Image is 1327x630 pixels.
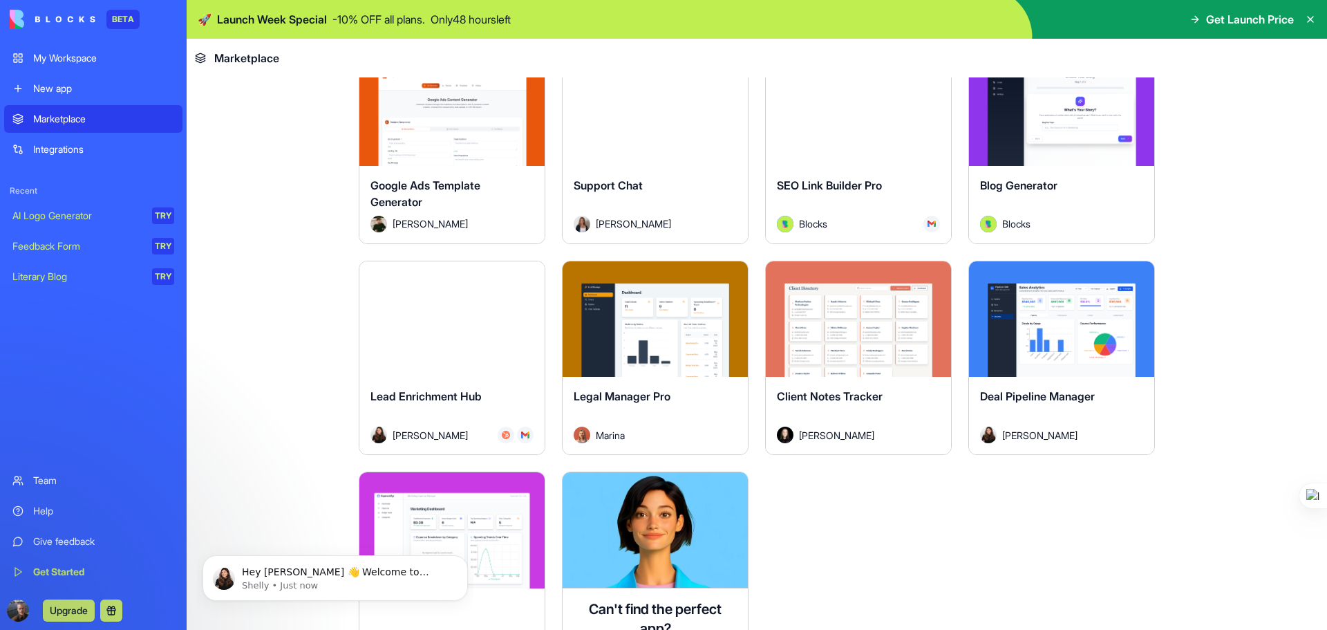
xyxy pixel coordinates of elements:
button: Upgrade [43,600,95,622]
a: SEO Link Builder ProAvatarBlocks [765,49,952,244]
a: Help [4,497,182,525]
div: TRY [152,238,174,254]
div: Give feedback [33,535,174,548]
span: 🚀 [198,11,211,28]
span: Recent [4,185,182,196]
a: Integrations [4,136,182,163]
a: New app [4,75,182,102]
div: BETA [106,10,140,29]
p: Only 48 hours left [431,11,511,28]
img: Hubspot_zz4hgj.svg [502,431,510,439]
div: New app [33,82,174,95]
div: Integrations [33,142,174,156]
a: Support ChatAvatar[PERSON_NAME] [562,49,749,244]
img: Gmail_trouth.svg [521,431,529,439]
span: Support Chat [574,178,643,192]
iframe: Intercom notifications message [197,526,473,623]
a: Marketplace [4,105,182,133]
a: Get Started [4,558,182,586]
a: AI Logo GeneratorTRY [4,202,182,230]
div: Team [33,474,174,488]
a: Feedback FormTRY [4,232,182,260]
a: Lead Enrichment HubAvatar[PERSON_NAME] [359,261,545,456]
div: Help [33,504,174,518]
span: [PERSON_NAME] [393,216,468,231]
span: [PERSON_NAME] [799,428,874,443]
div: Get Started [33,565,174,579]
span: [PERSON_NAME] [1002,428,1077,443]
span: Blocks [799,216,827,231]
img: logo [10,10,95,29]
a: Deal Pipeline ManagerAvatar[PERSON_NAME] [968,261,1155,456]
span: Blocks [1002,216,1030,231]
span: Get Launch Price [1206,11,1294,28]
a: Literary BlogTRY [4,263,182,290]
div: AI Logo Generator [12,209,142,223]
span: SEO Link Builder Pro [777,178,882,192]
span: [PERSON_NAME] [596,216,671,231]
a: Give feedback [4,528,182,555]
img: Avatar [574,216,590,232]
a: BETA [10,10,140,29]
span: Lead Enrichment Hub [370,389,482,403]
a: Team [4,467,182,494]
div: TRY [152,268,174,285]
img: Avatar [777,216,793,232]
div: Literary Blog [12,270,142,284]
img: Avatar [980,216,997,232]
a: My Workspace [4,44,182,72]
span: Google Ads Template Generator [370,178,480,209]
div: TRY [152,207,174,224]
span: Marina [596,428,625,443]
img: ACg8ocI5ShY5jW-oxGaqNnQ2Ufu-CXea-_VJH1_cEKcNMQRXWbktsIHsrQ=s96-c [7,600,29,622]
a: Upgrade [43,603,95,617]
img: Avatar [370,427,387,443]
span: Launch Week Special [217,11,327,28]
span: Legal Manager Pro [574,389,670,403]
a: Legal Manager ProAvatarMarina [562,261,749,456]
span: Blog Generator [980,178,1057,192]
p: - 10 % OFF all plans. [332,11,425,28]
div: Marketplace [33,112,174,126]
span: Client Notes Tracker [777,389,883,403]
img: Avatar [574,427,590,443]
img: Gmail_trouth.svg [928,220,936,228]
img: Avatar [777,427,793,443]
div: Feedback Form [12,239,142,253]
span: Marketplace [214,50,279,66]
img: Ella AI assistant [563,472,748,588]
img: Avatar [980,427,997,443]
img: Avatar [370,216,387,232]
div: My Workspace [33,51,174,65]
a: Blog GeneratorAvatarBlocks [968,49,1155,244]
a: Google Ads Template GeneratorAvatar[PERSON_NAME] [359,49,545,244]
span: Deal Pipeline Manager [980,389,1095,403]
span: [PERSON_NAME] [393,428,468,443]
a: Client Notes TrackerAvatar[PERSON_NAME] [765,261,952,456]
